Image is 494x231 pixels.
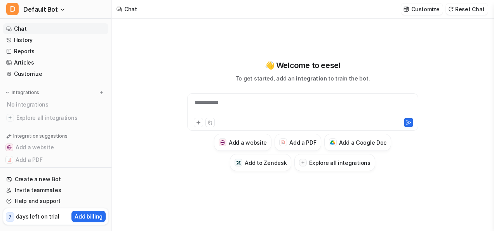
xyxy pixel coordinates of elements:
[6,3,19,15] span: D
[3,141,108,154] button: Add a websiteAdd a website
[7,145,12,150] img: Add a website
[9,213,12,220] p: 7
[281,140,286,145] img: Add a PDF
[99,90,104,95] img: menu_add.svg
[3,154,108,166] button: Add a PDFAdd a PDF
[411,5,439,13] p: Customize
[3,35,108,45] a: History
[401,3,442,15] button: Customize
[296,75,327,82] span: integration
[3,23,108,34] a: Chat
[5,98,108,111] div: No integrations
[265,59,341,71] p: 👋 Welcome to eesel
[3,166,108,178] button: Add a Google Doc
[7,157,12,162] img: Add a PDF
[16,112,105,124] span: Explore all integrations
[404,6,409,12] img: customize
[3,57,108,68] a: Articles
[229,138,267,147] h3: Add a website
[3,112,108,123] a: Explore all integrations
[13,133,67,140] p: Integration suggestions
[309,159,370,167] h3: Explore all integrations
[230,154,291,171] button: Add to ZendeskAdd to Zendesk
[6,114,14,122] img: explore all integrations
[23,4,58,15] span: Default Bot
[75,212,103,220] p: Add billing
[220,140,225,145] img: Add a website
[448,6,454,12] img: reset
[3,46,108,57] a: Reports
[245,159,287,167] h3: Add to Zendesk
[339,138,387,147] h3: Add a Google Doc
[3,68,108,79] a: Customize
[275,134,321,151] button: Add a PDFAdd a PDF
[124,5,137,13] div: Chat
[289,138,316,147] h3: Add a PDF
[446,3,488,15] button: Reset Chat
[3,174,108,185] a: Create a new Bot
[214,134,271,151] button: Add a websiteAdd a website
[3,196,108,206] a: Help and support
[324,134,391,151] button: Add a Google DocAdd a Google Doc
[12,89,39,96] p: Integrations
[236,160,241,165] img: Add to Zendesk
[5,90,10,95] img: expand menu
[3,89,42,96] button: Integrations
[235,74,370,82] p: To get started, add an to train the bot.
[330,140,335,145] img: Add a Google Doc
[294,154,375,171] button: Explore all integrations
[16,212,59,220] p: days left on trial
[71,211,106,222] button: Add billing
[3,185,108,196] a: Invite teammates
